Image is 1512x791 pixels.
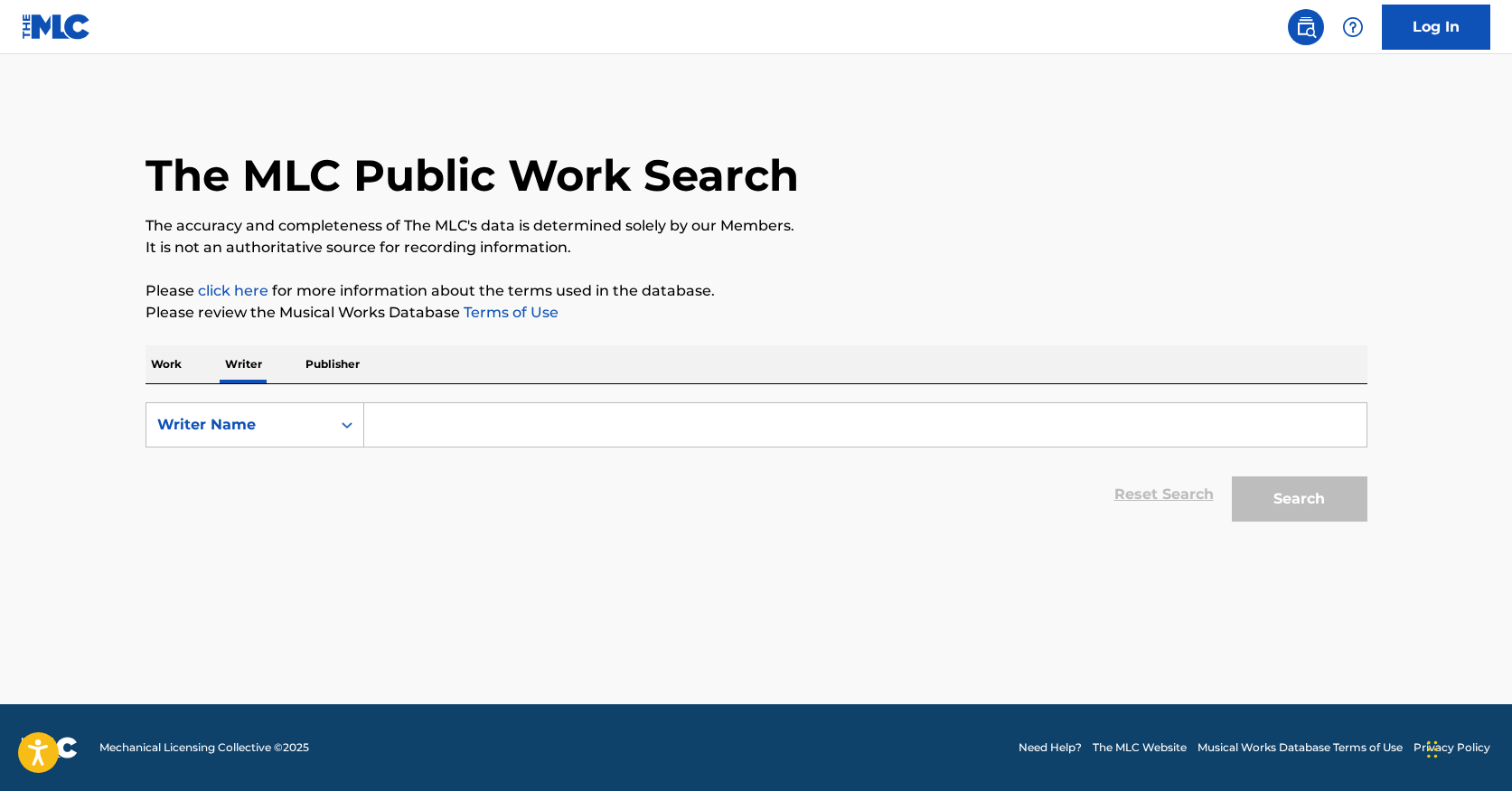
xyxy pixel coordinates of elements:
a: Public Search [1288,9,1324,45]
h1: The MLC Public Work Search [146,148,799,202]
a: The MLC Website [1093,739,1187,756]
p: Work [146,345,187,383]
p: Please for more information about the terms used in the database. [146,280,1367,302]
p: Please review the Musical Works Database [146,302,1367,324]
a: Musical Works Database Terms of Use [1197,739,1403,756]
div: Drag [1427,722,1438,777]
div: Help [1335,9,1371,45]
img: MLC Logo [22,14,91,40]
a: Need Help? [1019,739,1082,756]
img: help [1342,16,1364,38]
a: Privacy Policy [1413,739,1490,756]
a: Terms of Use [460,304,559,321]
div: Writer Name [157,414,320,436]
img: logo [22,737,78,758]
iframe: Chat Widget [1422,704,1512,791]
p: It is not an authoritative source for recording information. [146,237,1367,259]
a: Log In [1382,5,1490,50]
p: Publisher [300,345,365,383]
p: The accuracy and completeness of The MLC's data is determined solely by our Members. [146,215,1367,237]
img: search [1295,16,1317,38]
span: Mechanical Licensing Collective © 2025 [99,739,309,756]
p: Writer [220,345,268,383]
a: click here [198,282,268,299]
form: Search Form [146,402,1367,531]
